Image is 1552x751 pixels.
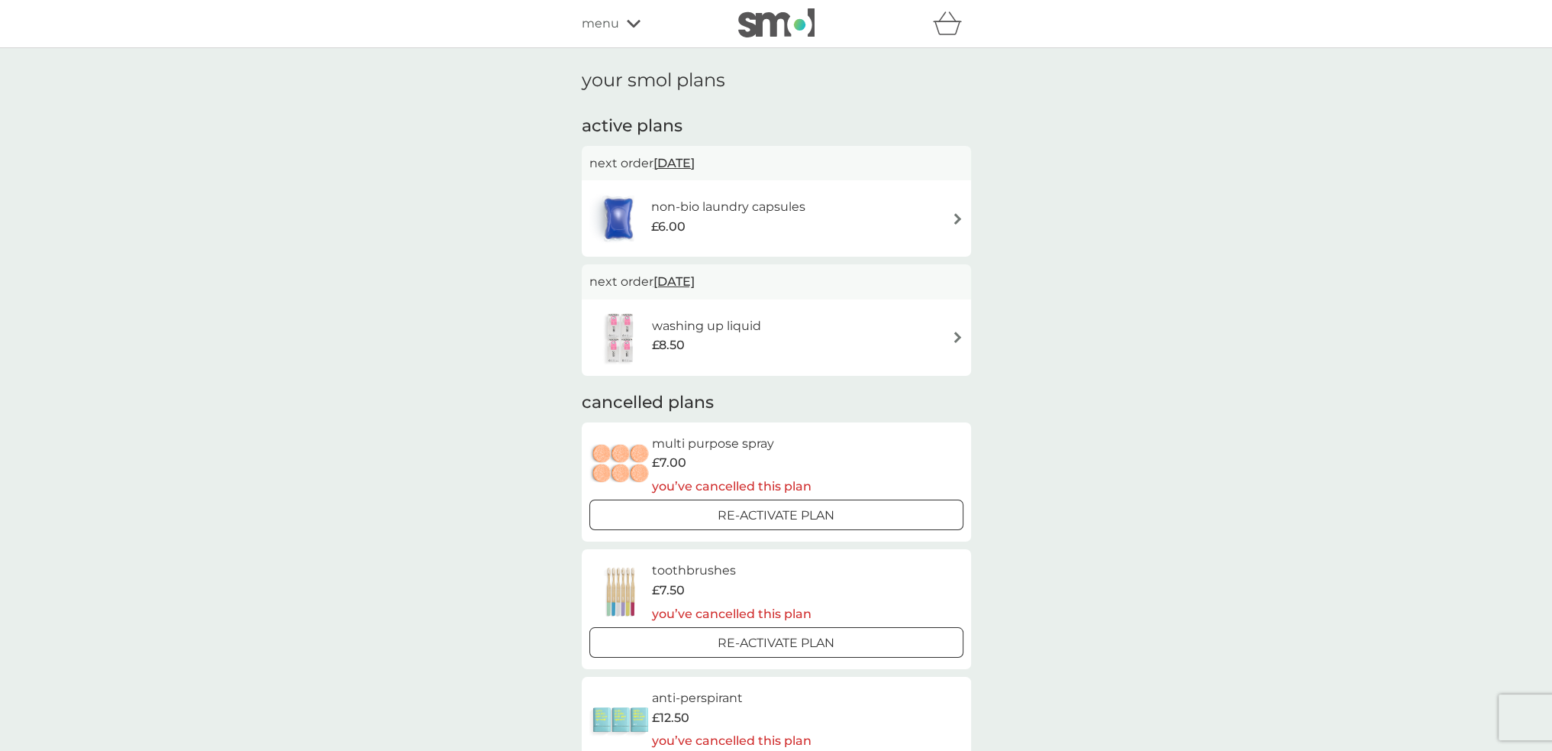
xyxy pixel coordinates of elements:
span: menu [582,14,619,34]
button: Re-activate Plan [589,627,963,658]
img: washing up liquid [589,311,652,364]
img: arrow right [952,332,963,343]
span: [DATE] [653,148,695,178]
h6: toothbrushes [652,561,811,581]
h1: your smol plans [582,70,971,92]
h2: cancelled plans [582,391,971,415]
h6: non-bio laundry capsules [651,197,805,217]
h6: anti-perspirant [652,688,811,708]
span: £7.50 [652,581,685,600]
p: next order [589,154,963,173]
span: [DATE] [653,267,695,296]
h2: active plans [582,115,971,138]
img: toothbrushes [589,565,652,619]
span: £8.50 [652,335,685,355]
button: Re-activate Plan [589,500,963,530]
span: £7.00 [652,453,686,473]
p: you’ve cancelled this plan [652,477,811,497]
p: Re-activate Plan [718,633,834,653]
img: non-bio laundry capsules [589,192,647,245]
img: multi purpose spray [589,438,652,491]
p: you’ve cancelled this plan [652,604,811,624]
p: Re-activate Plan [718,506,834,526]
img: arrow right [952,213,963,225]
span: £12.50 [652,708,689,728]
h6: washing up liquid [652,316,761,336]
img: anti-perspirant [589,693,652,746]
p: you’ve cancelled this plan [652,731,811,751]
div: basket [933,8,971,39]
h6: multi purpose spray [652,434,811,454]
span: £6.00 [651,217,686,237]
p: next order [589,272,963,292]
img: smol [738,8,815,37]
